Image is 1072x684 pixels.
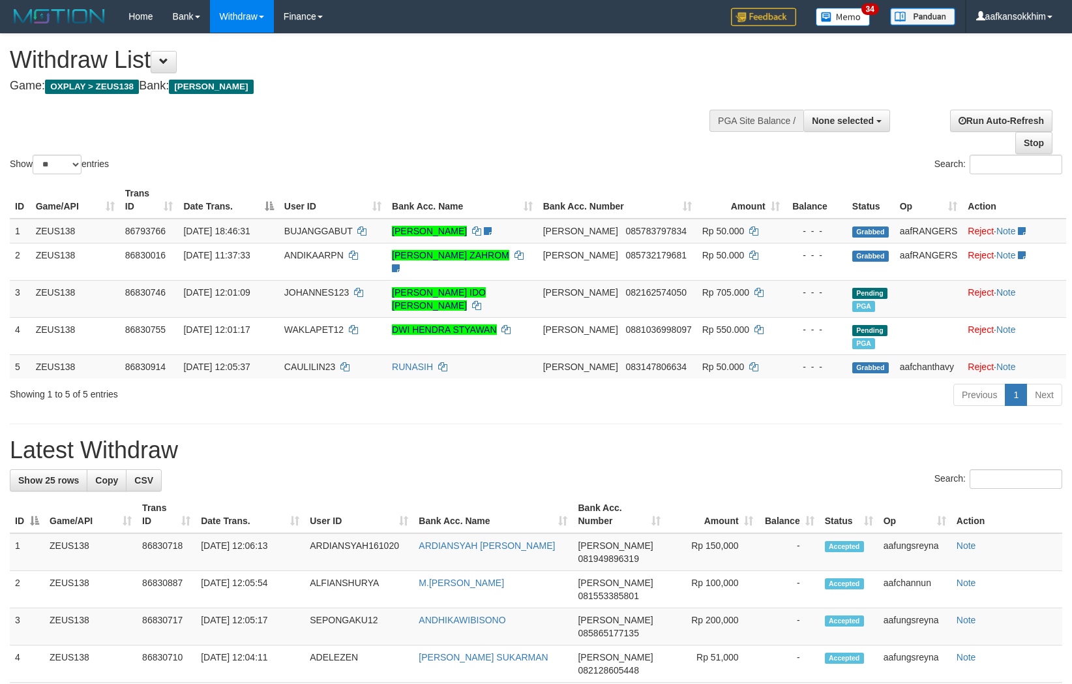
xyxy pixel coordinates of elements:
td: Rp 200,000 [666,608,758,645]
td: ZEUS138 [44,608,137,645]
th: User ID: activate to sort column ascending [279,181,387,219]
span: Marked by aafRornrotha [852,338,875,349]
span: Copy 082162574050 to clipboard [626,287,687,298]
span: JOHANNES123 [284,287,350,298]
a: Note [957,540,976,551]
a: Show 25 rows [10,469,87,491]
a: CSV [126,469,162,491]
span: [PERSON_NAME] [543,324,618,335]
span: Copy 0881036998097 to clipboard [626,324,692,335]
span: [DATE] 11:37:33 [183,250,250,260]
span: 86830016 [125,250,166,260]
a: 1 [1005,384,1027,406]
h1: Withdraw List [10,47,702,73]
div: - - - [790,225,842,238]
span: [PERSON_NAME] [578,615,653,625]
span: 86830746 [125,287,166,298]
a: DWI HENDRA STYAWAN [392,324,497,335]
a: Note [996,324,1016,335]
th: Op: activate to sort column ascending [895,181,963,219]
a: Note [957,652,976,662]
span: Copy 085865177135 to clipboard [578,628,638,638]
th: Date Trans.: activate to sort column descending [178,181,278,219]
a: Stop [1015,132,1052,154]
span: 86830755 [125,324,166,335]
span: Rp 550.000 [702,324,749,335]
td: 5 [10,354,31,379]
label: Search: [934,155,1062,174]
th: ID: activate to sort column descending [10,496,44,533]
span: Copy 083147806634 to clipboard [626,362,687,372]
td: Rp 100,000 [666,571,758,608]
div: - - - [790,286,842,299]
a: Reject [968,287,994,298]
td: Rp 150,000 [666,533,758,571]
td: - [758,645,820,683]
td: · [962,219,1066,243]
span: Pending [852,325,887,336]
td: 2 [10,243,31,280]
a: Copy [87,469,127,491]
img: Button%20Memo.svg [816,8,871,26]
span: [PERSON_NAME] [169,80,253,94]
span: [PERSON_NAME] [578,540,653,551]
a: [PERSON_NAME] IDO [PERSON_NAME] [392,287,486,311]
a: [PERSON_NAME] SUKARMAN [419,652,548,662]
span: Marked by aafRornrotha [852,301,875,312]
td: [DATE] 12:04:11 [196,645,305,683]
th: Trans ID: activate to sort column ascending [120,181,179,219]
th: Bank Acc. Name: activate to sort column ascending [413,496,573,533]
td: SEPONGAKU12 [305,608,413,645]
span: Accepted [825,615,864,627]
div: - - - [790,249,842,262]
a: [PERSON_NAME] ZAHROM [392,250,509,260]
span: Copy 082128605448 to clipboard [578,665,638,676]
a: Note [957,578,976,588]
a: Note [957,615,976,625]
span: Accepted [825,653,864,664]
th: Amount: activate to sort column ascending [666,496,758,533]
div: - - - [790,360,842,373]
a: ARDIANSYAH [PERSON_NAME] [419,540,555,551]
td: ZEUS138 [31,280,120,317]
th: ID [10,181,31,219]
th: Trans ID: activate to sort column ascending [137,496,196,533]
span: Copy 081553385801 to clipboard [578,591,638,601]
td: 1 [10,533,44,571]
h4: Game: Bank: [10,80,702,93]
td: · [962,243,1066,280]
td: 4 [10,645,44,683]
td: - [758,608,820,645]
span: ANDIKAARPN [284,250,344,260]
a: Note [996,250,1016,260]
td: 86830718 [137,533,196,571]
span: [PERSON_NAME] [543,250,618,260]
th: Date Trans.: activate to sort column ascending [196,496,305,533]
td: ZEUS138 [44,571,137,608]
span: [DATE] 12:05:37 [183,362,250,372]
td: ZEUS138 [31,219,120,243]
input: Search: [970,469,1062,489]
td: - [758,533,820,571]
td: · [962,354,1066,379]
span: WAKLAPET12 [284,324,344,335]
span: Accepted [825,578,864,589]
td: [DATE] 12:05:54 [196,571,305,608]
img: panduan.png [890,8,955,25]
a: Run Auto-Refresh [950,110,1052,132]
span: CSV [134,475,153,486]
span: [DATE] 18:46:31 [183,226,250,236]
td: 3 [10,280,31,317]
span: BUJANGGABUT [284,226,353,236]
span: Grabbed [852,362,889,373]
th: Status [847,181,895,219]
span: None selected [812,116,874,126]
a: [PERSON_NAME] [392,226,467,236]
a: Reject [968,250,994,260]
th: Op: activate to sort column ascending [878,496,951,533]
input: Search: [970,155,1062,174]
span: 86793766 [125,226,166,236]
span: Copy 081949896319 to clipboard [578,553,638,564]
td: 3 [10,608,44,645]
a: Reject [968,226,994,236]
